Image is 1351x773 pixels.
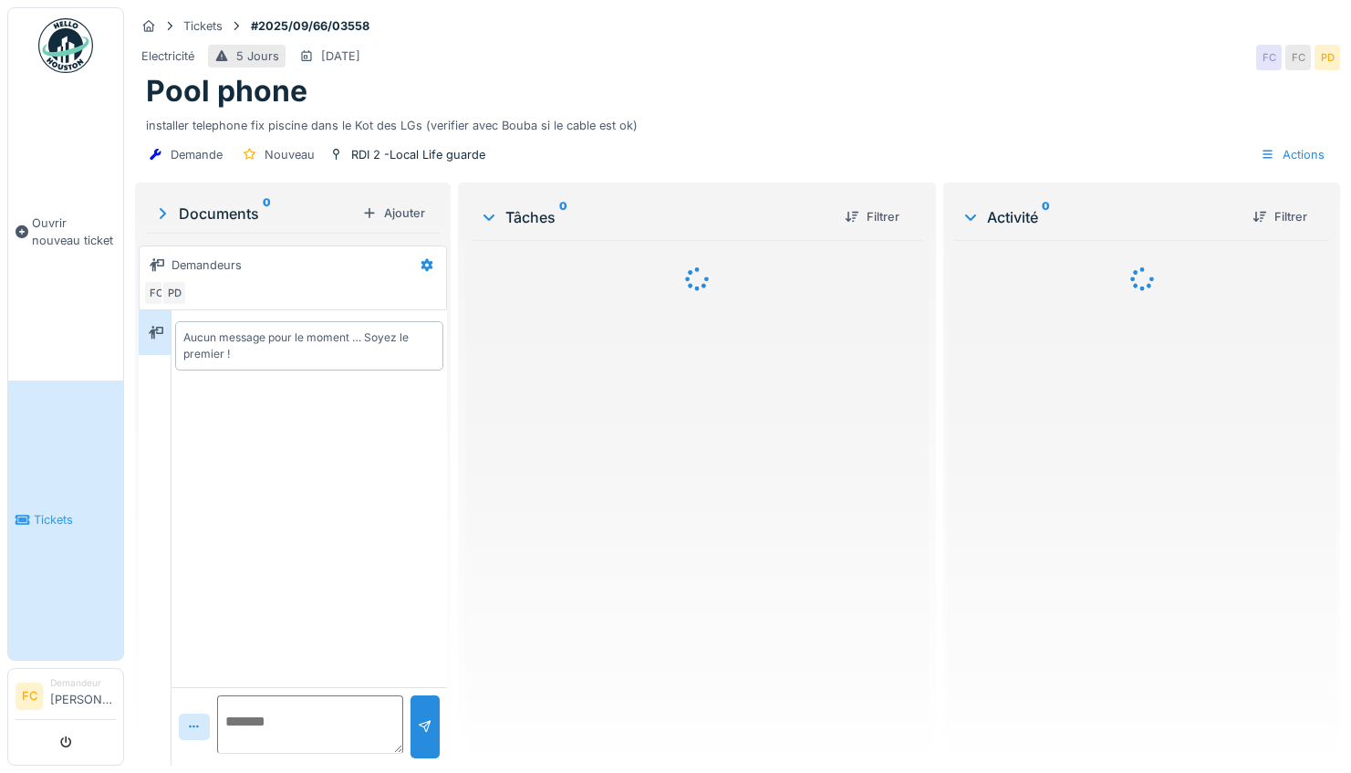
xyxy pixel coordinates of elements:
div: 5 Jours [236,47,279,65]
a: Ouvrir nouveau ticket [8,83,123,381]
div: Electricité [141,47,194,65]
div: installer telephone fix piscine dans le Kot des LGs (verifier avec Bouba si le cable est ok) [146,110,1329,134]
div: FC [143,280,169,306]
div: Nouveau [265,146,315,163]
div: Demandeurs [171,256,242,274]
sup: 0 [1042,206,1050,228]
div: Activité [961,206,1238,228]
div: FC [1256,45,1282,70]
li: [PERSON_NAME] [50,676,116,716]
div: Aucun message pour le moment … Soyez le premier ! [183,329,435,362]
div: Ajouter [355,201,432,225]
span: Tickets [34,511,116,528]
sup: 0 [263,203,271,225]
div: Filtrer [837,204,907,229]
li: FC [16,683,43,710]
div: RDI 2 -Local Life guarde [351,146,485,163]
div: PD [161,280,187,306]
div: Actions [1252,141,1333,168]
a: FC Demandeur[PERSON_NAME] [16,676,116,720]
div: Demande [171,146,223,163]
sup: 0 [559,206,567,228]
div: PD [1315,45,1340,70]
div: Demandeur [50,676,116,690]
div: Tickets [183,17,223,35]
div: [DATE] [321,47,360,65]
h1: Pool phone [146,74,307,109]
span: Ouvrir nouveau ticket [32,214,116,249]
a: Tickets [8,381,123,661]
div: Documents [153,203,355,225]
div: Tâches [480,206,830,228]
strong: #2025/09/66/03558 [244,17,377,35]
div: Filtrer [1245,204,1315,229]
div: FC [1285,45,1311,70]
img: Badge_color-CXgf-gQk.svg [38,18,93,73]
